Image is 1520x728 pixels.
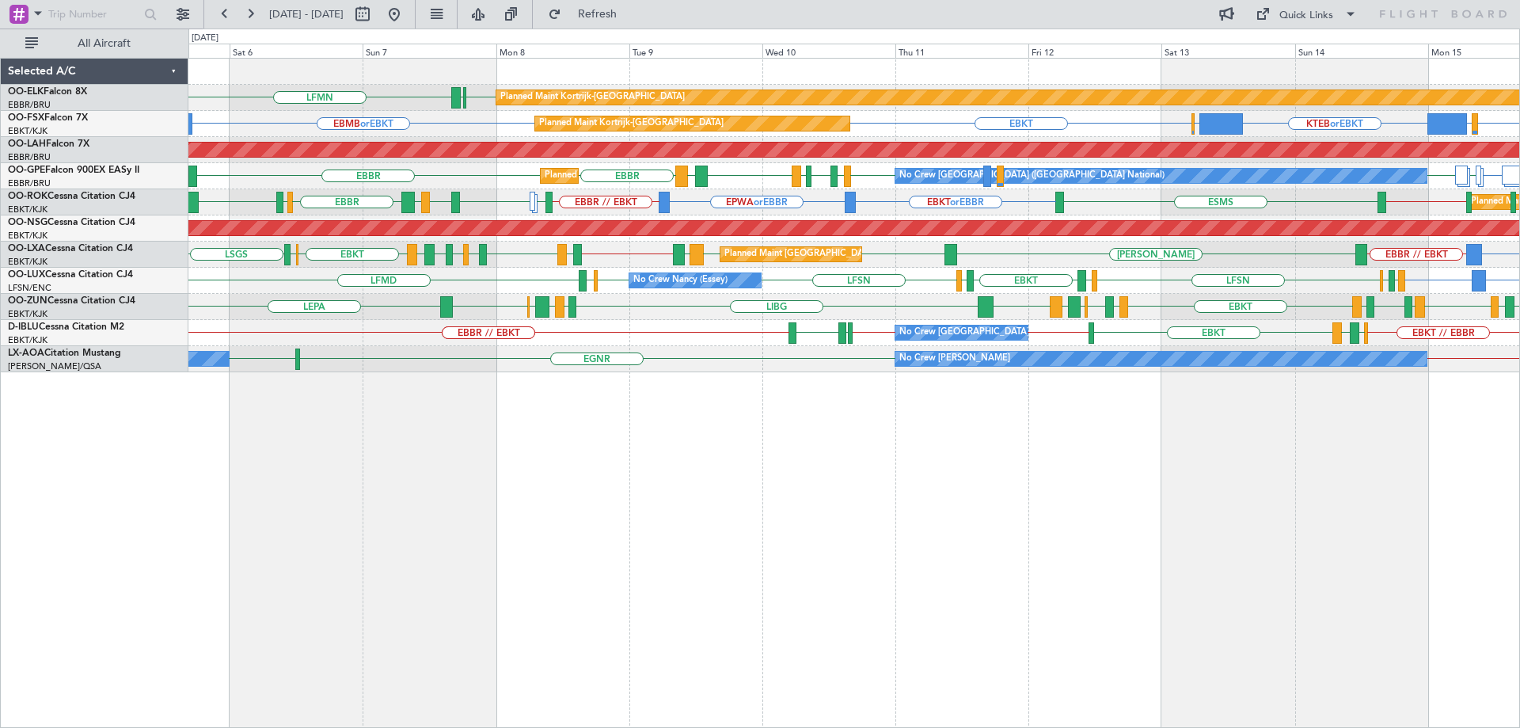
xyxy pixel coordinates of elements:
[192,32,218,45] div: [DATE]
[1028,44,1161,58] div: Fri 12
[1295,44,1428,58] div: Sun 14
[1248,2,1365,27] button: Quick Links
[899,347,1010,371] div: No Crew [PERSON_NAME]
[633,269,728,292] div: No Crew Nancy (Essey)
[496,44,629,58] div: Mon 8
[17,31,172,56] button: All Aircraft
[8,151,51,163] a: EBBR/BRU
[230,44,363,58] div: Sat 6
[899,164,1165,188] div: No Crew [GEOGRAPHIC_DATA] ([GEOGRAPHIC_DATA] National)
[539,112,724,135] div: Planned Maint Kortrijk-[GEOGRAPHIC_DATA]
[629,44,762,58] div: Tue 9
[8,113,44,123] span: OO-FSX
[8,256,47,268] a: EBKT/KJK
[541,2,636,27] button: Refresh
[8,192,135,201] a: OO-ROKCessna Citation CJ4
[363,44,496,58] div: Sun 7
[8,270,133,280] a: OO-LUXCessna Citation CJ4
[545,164,831,188] div: Planned Maint [GEOGRAPHIC_DATA] ([GEOGRAPHIC_DATA] National)
[8,308,47,320] a: EBKT/KJK
[8,87,87,97] a: OO-ELKFalcon 8X
[8,204,47,215] a: EBKT/KJK
[8,166,45,175] span: OO-GPE
[1161,44,1294,58] div: Sat 13
[8,218,135,227] a: OO-NSGCessna Citation CJ4
[8,322,124,332] a: D-IBLUCessna Citation M2
[8,322,39,332] span: D-IBLU
[8,334,47,346] a: EBKT/KJK
[8,113,88,123] a: OO-FSXFalcon 7X
[8,139,46,149] span: OO-LAH
[8,244,133,253] a: OO-LXACessna Citation CJ4
[8,87,44,97] span: OO-ELK
[1279,8,1333,24] div: Quick Links
[41,38,167,49] span: All Aircraft
[8,296,47,306] span: OO-ZUN
[8,296,135,306] a: OO-ZUNCessna Citation CJ4
[269,7,344,21] span: [DATE] - [DATE]
[8,218,47,227] span: OO-NSG
[8,349,121,358] a: LX-AOACitation Mustang
[8,139,89,149] a: OO-LAHFalcon 7X
[564,9,631,20] span: Refresh
[8,192,47,201] span: OO-ROK
[8,166,139,175] a: OO-GPEFalcon 900EX EASy II
[8,244,45,253] span: OO-LXA
[48,2,139,26] input: Trip Number
[500,86,685,109] div: Planned Maint Kortrijk-[GEOGRAPHIC_DATA]
[895,44,1028,58] div: Thu 11
[762,44,895,58] div: Wed 10
[8,177,51,189] a: EBBR/BRU
[724,242,1011,266] div: Planned Maint [GEOGRAPHIC_DATA] ([GEOGRAPHIC_DATA] National)
[8,230,47,242] a: EBKT/KJK
[8,125,47,137] a: EBKT/KJK
[8,360,101,372] a: [PERSON_NAME]/QSA
[8,282,51,294] a: LFSN/ENC
[899,321,1165,345] div: No Crew [GEOGRAPHIC_DATA] ([GEOGRAPHIC_DATA] National)
[8,99,51,111] a: EBBR/BRU
[8,349,44,358] span: LX-AOA
[8,270,45,280] span: OO-LUX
